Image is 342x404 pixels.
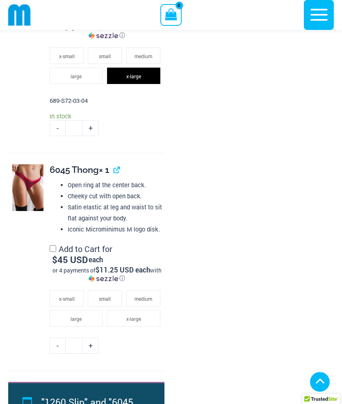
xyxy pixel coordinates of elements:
input: Product quantity [65,338,83,354]
a: - [50,338,65,354]
li: x-large [107,68,160,84]
a: View Shopping Cart, empty [160,4,181,25]
li: small [88,48,122,64]
span: 6045 Thong [50,164,99,175]
img: cropped mm emblem [8,4,31,26]
li: medium [126,290,160,306]
span: x-small [59,295,75,302]
div: or 4 payments of with [50,23,164,39]
span: large [71,315,82,322]
span: x-large [126,315,141,322]
span: medium [135,53,152,59]
span: $11.25 USD each [96,265,150,275]
label: Add to Cart for [50,243,164,282]
span: small [99,53,111,59]
img: Sezzle [89,32,118,39]
li: large [50,310,103,327]
img: Sezzle [89,275,118,282]
span: × 1 [99,164,109,175]
p: In stock [50,112,164,120]
li: Open ring at the center back. [68,179,164,191]
img: Guilty Pleasures Red 6045 Thong [12,164,43,211]
span: small [99,295,111,302]
span: x-small [59,53,75,59]
span: large [71,73,82,79]
li: x-small [50,48,84,64]
a: + [83,120,98,136]
div: or 4 payments of$11.25 USD eachwithSezzle Click to learn more about Sezzle [50,266,164,282]
span: medium [135,295,152,302]
a: + [83,338,98,354]
li: Satin elastic at leg and waist to sit flat against your body. [68,202,164,224]
p: 689-S72-03-04 [50,95,164,106]
span: $ [52,254,57,266]
li: large [50,68,103,84]
a: - [50,120,65,136]
li: Iconic Microminimus M logo disk. [68,224,164,235]
li: medium [126,48,160,64]
li: x-small [50,290,84,306]
li: Cheeky cut with open back. [68,191,164,202]
li: x-large [107,310,160,327]
li: small [88,290,122,306]
span: each [89,256,103,264]
span: 45 USD [52,256,88,264]
div: or 4 payments of$9.75 USD eachwithSezzle Click to learn more about Sezzle [50,23,164,39]
span: x-large [126,73,141,79]
input: Product quantity [65,120,83,136]
input: Add to Cart for$45 USD eachor 4 payments of$11.25 USD eachwithSezzle Click to learn more about Se... [50,245,56,252]
div: or 4 payments of with [50,266,164,282]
